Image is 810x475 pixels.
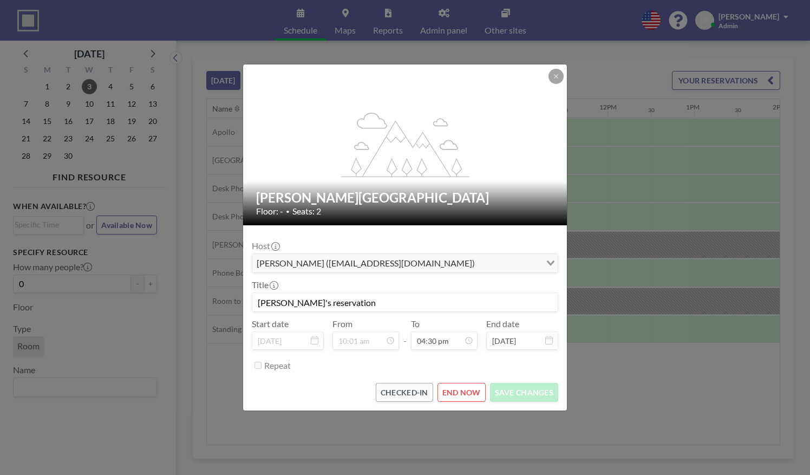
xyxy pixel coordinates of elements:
[252,318,289,329] label: Start date
[254,256,477,270] span: [PERSON_NAME] ([EMAIL_ADDRESS][DOMAIN_NAME])
[332,318,352,329] label: From
[252,293,558,311] input: (No title)
[252,279,277,290] label: Title
[486,318,519,329] label: End date
[252,240,279,251] label: Host
[490,383,558,402] button: SAVE CHANGES
[403,322,407,346] span: -
[286,207,290,216] span: •
[376,383,433,402] button: CHECKED-IN
[252,254,558,272] div: Search for option
[411,318,420,329] label: To
[256,206,283,217] span: Floor: -
[437,383,486,402] button: END NOW
[256,190,555,206] h2: [PERSON_NAME][GEOGRAPHIC_DATA]
[264,360,291,371] label: Repeat
[478,256,540,270] input: Search for option
[292,206,321,217] span: Seats: 2
[342,112,469,177] g: flex-grow: 1.2;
